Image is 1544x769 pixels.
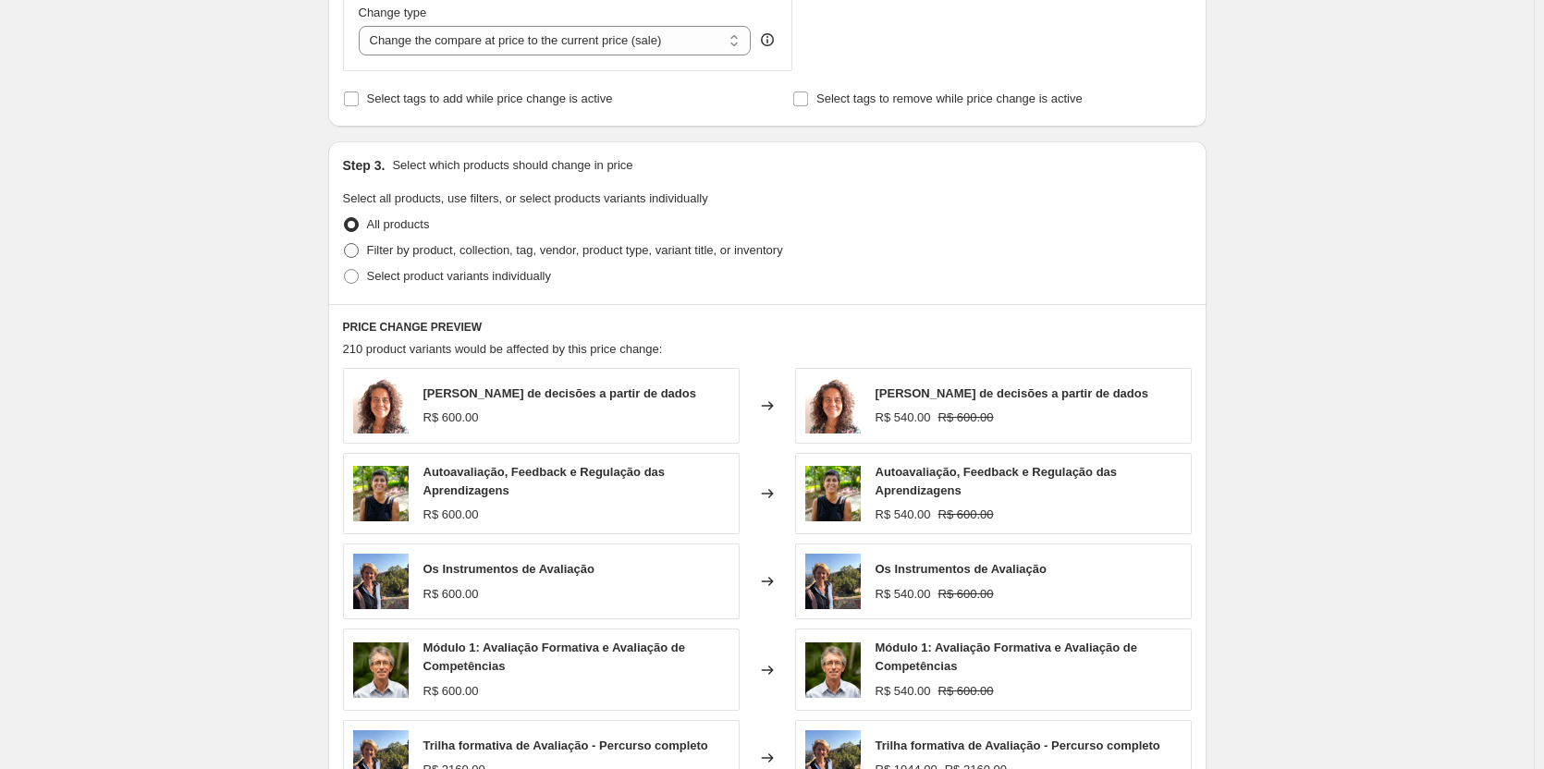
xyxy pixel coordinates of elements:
div: help [758,31,777,49]
span: Trilha formativa de Avaliação - Percurso completo [876,738,1160,752]
img: sandra-durazzo-2_339b4e4c-90f9-46d5-aa39-84900d2e7380_80x.jpg [353,554,409,609]
strike: R$ 600.00 [938,585,994,604]
span: Módulo 1: Avaliação Formativa e Avaliação de Competências [876,641,1137,673]
span: Filter by product, collection, tag, vendor, product type, variant title, or inventory [367,243,783,257]
strike: R$ 600.00 [938,506,994,524]
div: R$ 600.00 [423,506,479,524]
span: All products [367,217,430,231]
strike: R$ 600.00 [938,682,994,701]
img: celina-martins-de-mello-moraes-02_dd7ceaf8-4097-4131-92e4-133e3d44812d_80x.jpg [805,466,861,521]
div: R$ 600.00 [423,585,479,604]
span: Select product variants individually [367,269,551,283]
span: Select tags to remove while price change is active [816,92,1083,105]
img: francisco-manuel_80x.jpg [353,642,409,698]
img: celina-martins-de-mello-moraes-02_dd7ceaf8-4097-4131-92e4-133e3d44812d_80x.jpg [353,466,409,521]
h6: PRICE CHANGE PREVIEW [343,320,1192,335]
span: Trilha formativa de Avaliação - Percurso completo [423,738,708,752]
div: R$ 540.00 [876,585,931,604]
strike: R$ 600.00 [938,409,994,427]
img: francisco-manuel_80x.jpg [805,642,861,698]
span: Módulo 1: Avaliação Formativa e Avaliação de Competências [423,641,685,673]
span: [PERSON_NAME] de decisões a partir de dados [423,386,696,400]
span: Change type [359,6,427,19]
div: R$ 540.00 [876,506,931,524]
span: Autoavaliação, Feedback e Regulação das Aprendizagens [876,465,1118,497]
span: Select all products, use filters, or select products variants individually [343,191,708,205]
span: 210 product variants would be affected by this price change: [343,342,663,356]
span: Os Instrumentos de Avaliação [423,562,594,576]
span: Os Instrumentos de Avaliação [876,562,1047,576]
span: Select tags to add while price change is active [367,92,613,105]
h2: Step 3. [343,156,386,175]
div: R$ 540.00 [876,409,931,427]
div: R$ 600.00 [423,409,479,427]
p: Select which products should change in price [392,156,632,175]
img: helena-mendonca-2_a27dfdf3-b96b-4971-be8a-afff3d08857f_80x.jpg [805,378,861,433]
span: [PERSON_NAME] de decisões a partir de dados [876,386,1148,400]
div: R$ 600.00 [423,682,479,701]
img: helena-mendonca-2_a27dfdf3-b96b-4971-be8a-afff3d08857f_80x.jpg [353,378,409,433]
div: R$ 540.00 [876,682,931,701]
span: Autoavaliação, Feedback e Regulação das Aprendizagens [423,465,666,497]
img: sandra-durazzo-2_339b4e4c-90f9-46d5-aa39-84900d2e7380_80x.jpg [805,554,861,609]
